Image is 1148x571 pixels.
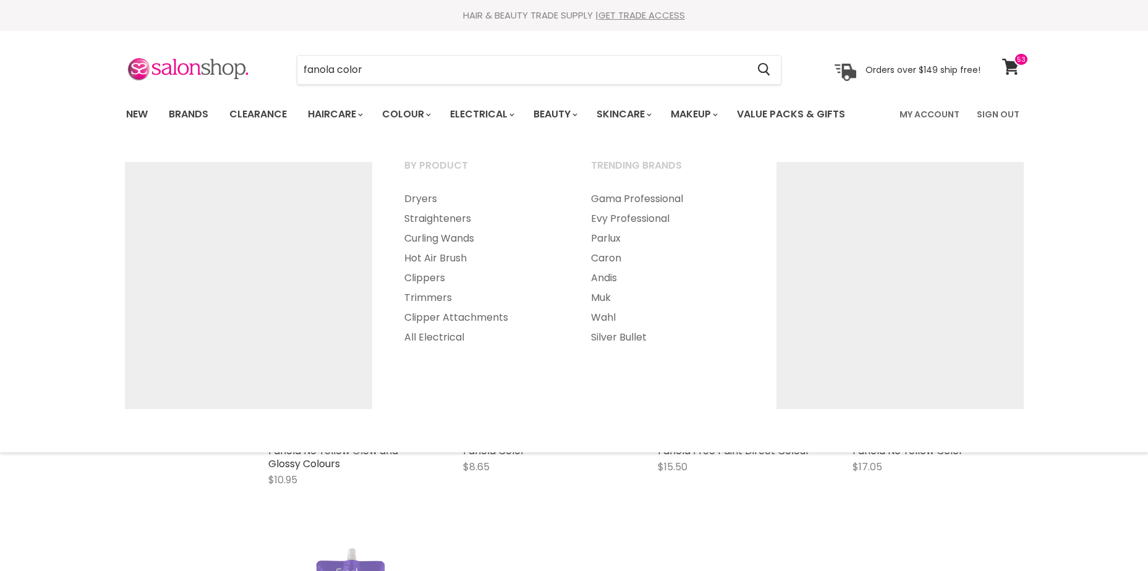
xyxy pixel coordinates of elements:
[576,288,760,308] a: Muk
[389,268,573,288] a: Clippers
[598,9,685,22] a: GET TRADE ACCESS
[389,248,573,268] a: Hot Air Brush
[463,460,490,474] span: $8.65
[576,328,760,347] a: Silver Bullet
[117,101,157,127] a: New
[576,248,760,268] a: Caron
[865,64,980,75] p: Orders over $149 ship free!
[389,328,573,347] a: All Electrical
[576,209,760,229] a: Evy Professional
[389,229,573,248] a: Curling Wands
[389,156,573,187] a: By Product
[299,101,370,127] a: Haircare
[576,229,760,248] a: Parlux
[117,96,874,132] ul: Main menu
[576,268,760,288] a: Andis
[389,288,573,308] a: Trimmers
[389,189,573,209] a: Dryers
[658,460,687,474] span: $15.50
[576,156,760,187] a: Trending Brands
[111,9,1038,22] div: HAIR & BEAUTY TRADE SUPPLY |
[587,101,659,127] a: Skincare
[389,189,573,347] ul: Main menu
[1086,513,1136,559] iframe: Gorgias live chat messenger
[576,308,760,328] a: Wahl
[268,444,398,471] a: Fanola No Yellow Glow and Glossy Colours
[297,56,748,84] input: Search
[389,308,573,328] a: Clipper Attachments
[220,101,296,127] a: Clearance
[969,101,1027,127] a: Sign Out
[576,189,760,209] a: Gama Professional
[297,55,781,85] form: Product
[159,101,218,127] a: Brands
[389,209,573,229] a: Straighteners
[892,101,967,127] a: My Account
[576,189,760,347] ul: Main menu
[748,56,781,84] button: Search
[373,101,438,127] a: Colour
[852,460,882,474] span: $17.05
[524,101,585,127] a: Beauty
[441,101,522,127] a: Electrical
[111,96,1038,132] nav: Main
[268,473,297,487] span: $10.95
[661,101,725,127] a: Makeup
[728,101,854,127] a: Value Packs & Gifts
